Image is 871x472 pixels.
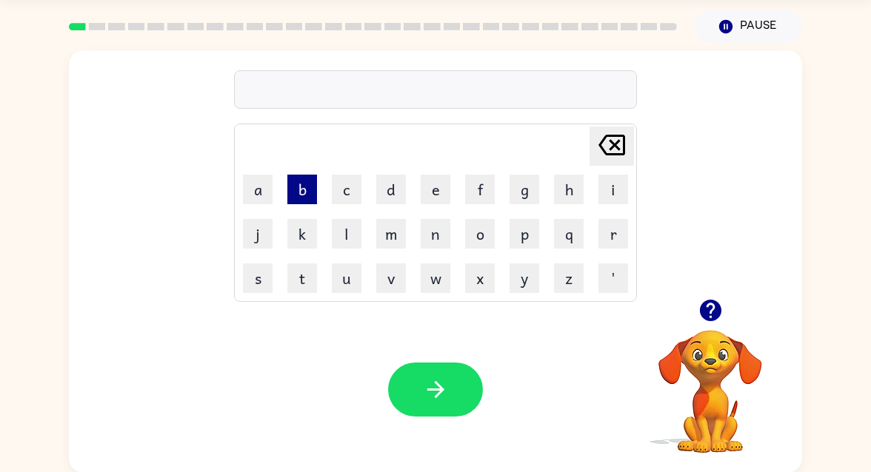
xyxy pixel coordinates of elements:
button: m [376,219,406,249]
button: s [243,263,273,293]
button: h [554,175,584,204]
button: t [287,263,317,293]
button: k [287,219,317,249]
button: e [421,175,450,204]
button: v [376,263,406,293]
button: z [554,263,584,293]
button: d [376,175,406,204]
button: x [465,263,495,293]
button: p [510,219,539,249]
button: l [332,219,361,249]
button: r [598,219,628,249]
button: n [421,219,450,249]
button: c [332,175,361,204]
button: w [421,263,450,293]
button: g [510,175,539,204]
button: b [287,175,317,204]
button: f [465,175,495,204]
button: o [465,219,495,249]
button: a [243,175,273,204]
button: q [554,219,584,249]
button: Pause [695,10,802,44]
button: y [510,263,539,293]
button: j [243,219,273,249]
video: Your browser must support playing .mp4 files to use Literably. Please try using another browser. [636,307,784,455]
button: ' [598,263,628,293]
button: u [332,263,361,293]
button: i [598,175,628,204]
